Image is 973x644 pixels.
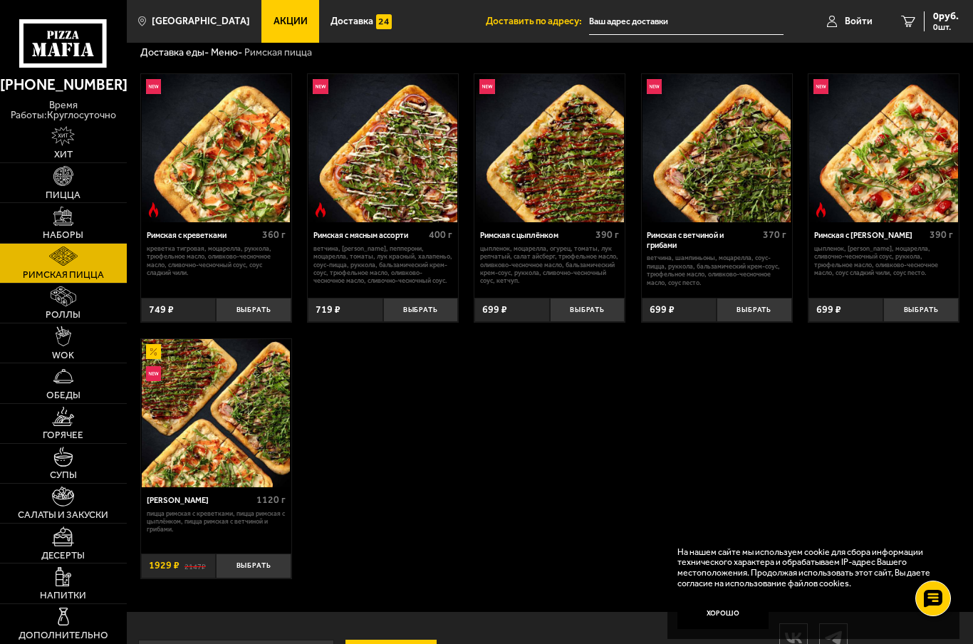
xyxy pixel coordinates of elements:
span: Хит [54,150,73,160]
span: Роллы [46,310,80,320]
span: Доставка [331,16,373,26]
span: Акции [274,16,308,26]
a: НовинкаРимская с ветчиной и грибами [642,74,792,222]
img: Острое блюдо [813,202,828,217]
span: 699 ₽ [816,305,841,315]
button: Выбрать [717,298,791,323]
img: Римская с мясным ассорти [308,74,457,222]
img: Новинка [313,79,328,94]
div: Римская с мясным ассорти [313,231,425,241]
span: Супы [50,470,77,480]
p: Пицца Римская с креветками, Пицца Римская с цыплёнком, Пицца Римская с ветчиной и грибами. [147,509,286,534]
span: 1929 ₽ [149,561,179,571]
p: цыпленок, моцарелла, огурец, томаты, лук репчатый, салат айсберг, трюфельное масло, оливково-чесн... [480,244,619,285]
span: Пицца [46,190,80,200]
button: Хорошо [677,598,769,629]
span: 699 ₽ [650,305,675,315]
span: 749 ₽ [149,305,174,315]
span: [GEOGRAPHIC_DATA] [152,16,250,26]
span: 390 г [930,229,953,241]
a: АкционныйНовинкаМама Миа [141,339,291,487]
span: 400 г [429,229,452,241]
img: Мама Миа [142,339,290,487]
span: Обеды [46,390,80,400]
span: 360 г [262,229,286,241]
button: Выбрать [883,298,958,323]
a: НовинкаРимская с цыплёнком [474,74,625,222]
p: ветчина, [PERSON_NAME], пепперони, моцарелла, томаты, лук красный, халапеньо, соус-пицца, руккола... [313,244,452,285]
img: Римская с креветками [142,74,290,222]
a: Доставка еды- [140,46,209,58]
span: Дополнительно [19,630,108,640]
span: 0 шт. [933,23,959,31]
div: Римская с [PERSON_NAME] [814,231,926,241]
button: Выбрать [550,298,625,323]
img: Новинка [813,79,828,94]
span: Доставить по адресу: [486,16,589,26]
span: 699 ₽ [482,305,507,315]
img: Новинка [146,366,161,381]
p: цыпленок, [PERSON_NAME], моцарелла, сливочно-чесночный соус, руккола, трюфельное масло, оливково-... [814,244,953,277]
p: ветчина, шампиньоны, моцарелла, соус-пицца, руккола, бальзамический крем-соус, трюфельное масло, ... [647,254,786,286]
img: Острое блюдо [313,202,328,217]
a: НовинкаОстрое блюдоРимская с креветками [141,74,291,222]
span: 0 руб. [933,11,959,21]
span: 370 г [763,229,786,241]
a: НовинкаОстрое блюдоРимская с томатами черри [808,74,959,222]
img: Новинка [479,79,494,94]
div: [PERSON_NAME] [147,496,253,506]
span: 390 г [595,229,619,241]
p: креветка тигровая, моцарелла, руккола, трюфельное масло, оливково-чесночное масло, сливочно-чесно... [147,244,286,277]
img: Римская с томатами черри [809,74,957,222]
span: 1120 г [256,494,286,506]
span: Напитки [40,591,86,601]
div: Римская с цыплёнком [480,231,592,241]
input: Ваш адрес доставки [589,9,784,35]
span: Салаты и закуски [18,510,108,520]
div: Римская пицца [244,46,312,60]
span: Войти [845,16,873,26]
button: Выбрать [383,298,458,323]
span: 719 ₽ [316,305,340,315]
p: На нашем сайте мы используем cookie для сбора информации технического характера и обрабатываем IP... [677,547,940,589]
span: Римская пицца [23,270,104,280]
div: Римская с ветчиной и грибами [647,231,759,250]
span: Горячее [43,430,83,440]
div: Римская с креветками [147,231,259,241]
img: Острое блюдо [146,202,161,217]
img: Новинка [647,79,662,94]
img: 15daf4d41897b9f0e9f617042186c801.svg [376,14,391,29]
img: Римская с ветчиной и грибами [642,74,791,222]
s: 2147 ₽ [184,561,206,571]
span: Наборы [43,230,83,240]
img: Акционный [146,344,161,359]
button: Выбрать [216,554,291,578]
a: Меню- [211,46,242,58]
button: Выбрать [216,298,291,323]
img: Римская с цыплёнком [476,74,624,222]
span: Десерты [41,551,85,561]
span: WOK [52,350,74,360]
a: НовинкаОстрое блюдоРимская с мясным ассорти [308,74,458,222]
img: Новинка [146,79,161,94]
